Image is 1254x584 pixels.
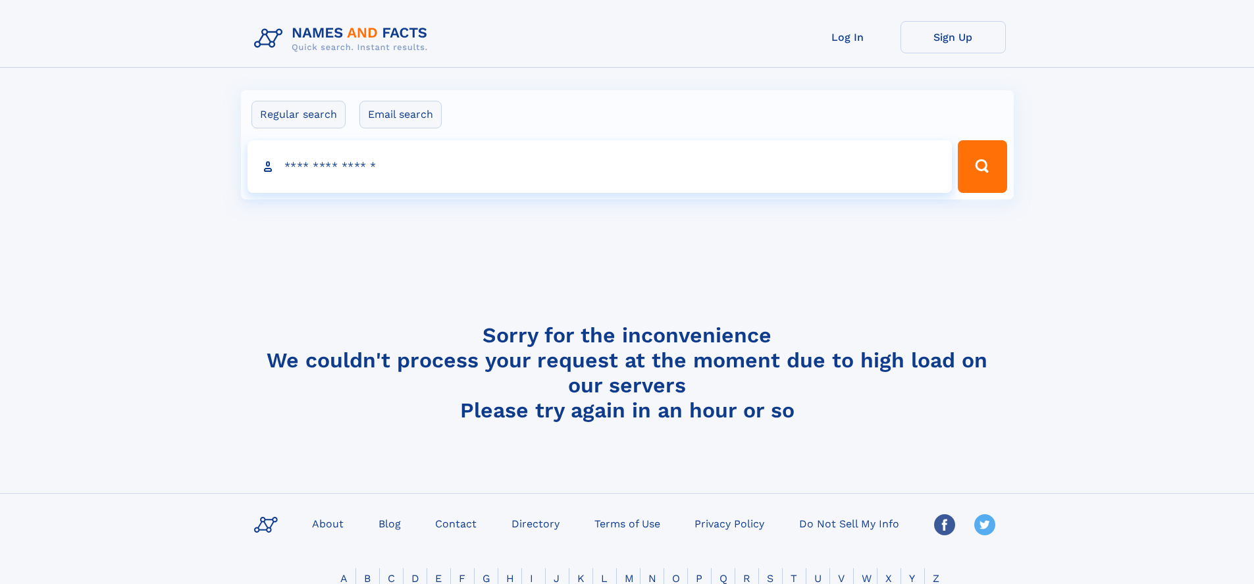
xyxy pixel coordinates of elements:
a: Blog [373,514,406,533]
label: Regular search [251,101,346,128]
a: Do Not Sell My Info [794,514,904,533]
h4: Sorry for the inconvenience We couldn't process your request at the moment due to high load on ou... [249,323,1006,423]
img: Facebook [934,514,955,535]
img: Logo Names and Facts [249,21,438,57]
a: About [307,514,349,533]
a: Terms of Use [589,514,666,533]
a: Log In [795,21,901,53]
img: Twitter [974,514,995,535]
a: Contact [430,514,482,533]
a: Sign Up [901,21,1006,53]
button: Search Button [958,140,1006,193]
a: Directory [506,514,565,533]
input: search input [248,140,953,193]
label: Email search [359,101,442,128]
a: Privacy Policy [689,514,770,533]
